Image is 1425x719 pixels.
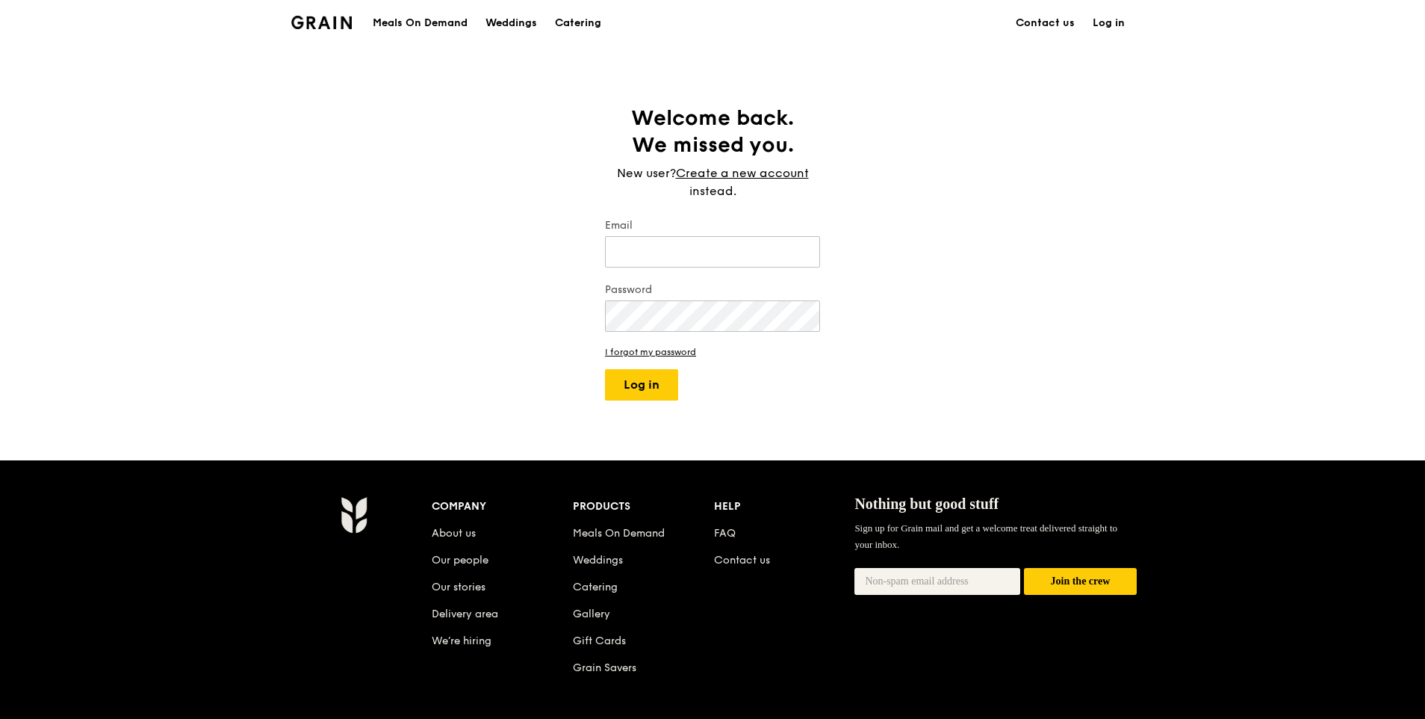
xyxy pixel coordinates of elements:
img: Grain [291,16,352,29]
a: Meals On Demand [573,527,665,540]
span: Nothing but good stuff [854,496,999,512]
a: FAQ [714,527,736,540]
span: instead. [689,184,736,198]
div: Weddings [485,1,537,46]
a: I forgot my password [605,347,820,357]
a: Create a new account [676,164,809,182]
div: Meals On Demand [373,1,468,46]
a: Grain Savers [573,661,636,674]
span: New user? [617,166,676,180]
a: Gallery [573,608,610,620]
a: Catering [546,1,610,46]
img: Grain [341,496,367,534]
div: Company [432,496,573,517]
label: Email [605,218,820,233]
a: Contact us [1007,1,1084,46]
div: Products [573,496,714,517]
input: Non-spam email address [854,568,1020,595]
span: Sign up for Grain mail and get a welcome treat delivered straight to your inbox. [854,522,1117,550]
a: Weddings [476,1,546,46]
button: Join the crew [1024,568,1137,596]
label: Password [605,283,820,297]
a: Weddings [573,554,623,567]
a: Contact us [714,554,770,567]
a: Our people [432,554,488,567]
button: Log in [605,369,678,401]
a: About us [432,527,476,540]
div: Help [714,496,855,517]
a: We’re hiring [432,635,491,647]
div: Catering [555,1,601,46]
a: Delivery area [432,608,498,620]
a: Log in [1084,1,1134,46]
h1: Welcome back. We missed you. [605,105,820,158]
a: Catering [573,581,618,593]
a: Gift Cards [573,635,626,647]
a: Our stories [432,581,485,593]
